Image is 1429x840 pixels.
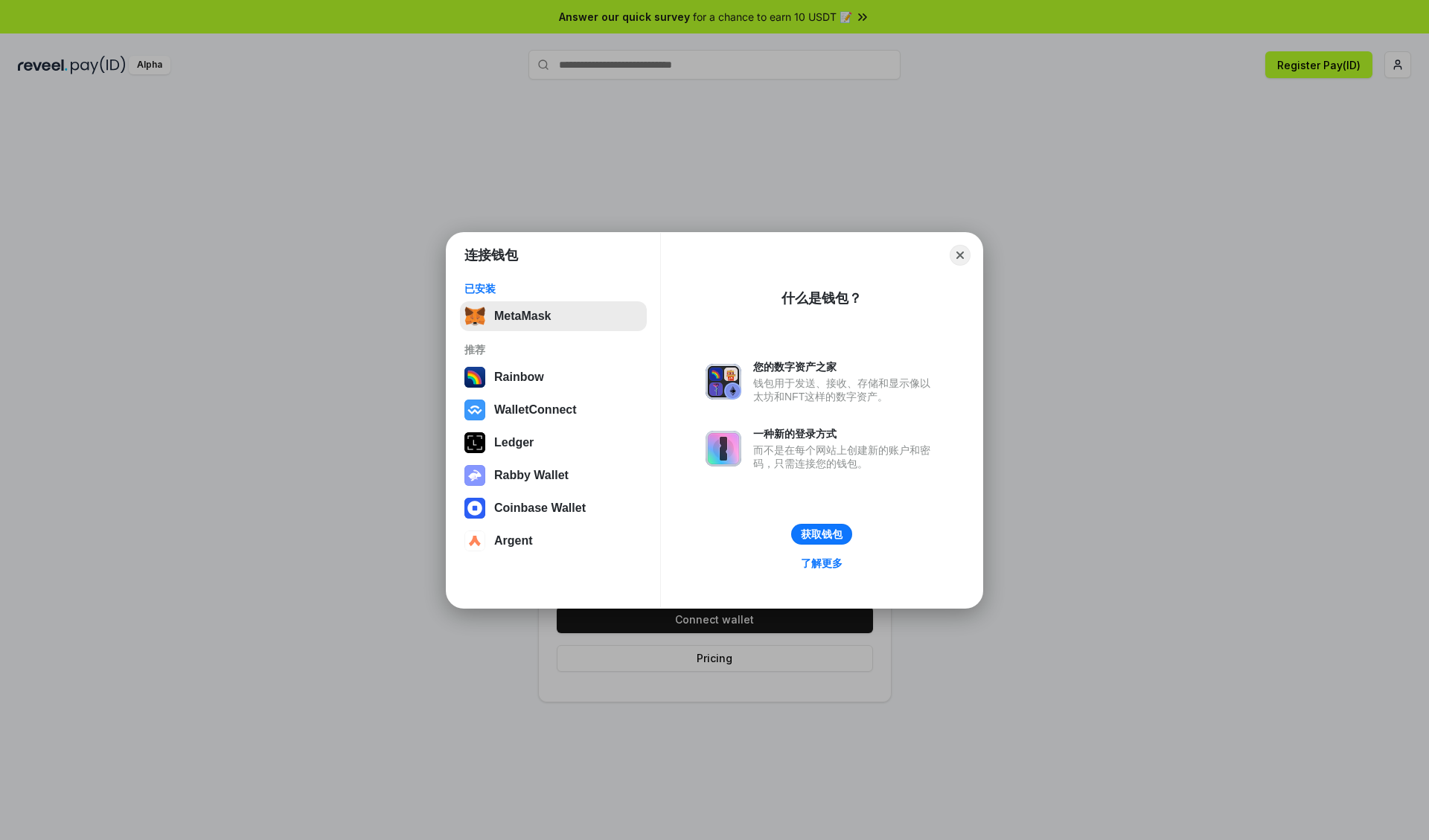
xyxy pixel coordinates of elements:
[464,432,485,453] img: svg+xml,%3Csvg%20xmlns%3D%22http%3A%2F%2Fwww.w3.org%2F2000%2Fsvg%22%20width%3D%2228%22%20height%3...
[706,431,741,467] img: svg+xml,%3Csvg%20xmlns%3D%22http%3A%2F%2Fwww.w3.org%2F2000%2Fsvg%22%20fill%3D%22none%22%20viewBox...
[801,528,843,541] div: 获取钱包
[753,376,938,403] div: 钱包用于发送、接收、存储和显示像以太坊和NFT这样的数字资产。
[494,310,551,323] div: MetaMask
[494,534,533,548] div: Argent
[464,246,518,264] h1: 连接钱包
[706,364,741,400] img: svg+xml,%3Csvg%20xmlns%3D%22http%3A%2F%2Fwww.w3.org%2F2000%2Fsvg%22%20fill%3D%22none%22%20viewBox...
[801,557,843,570] div: 了解更多
[792,554,851,573] a: 了解更多
[460,493,647,523] button: Coinbase Wallet
[753,427,938,440] div: 一种新的登录方式
[494,436,534,449] div: Ledger
[753,360,938,373] div: 您的数字资产之家
[494,469,569,482] div: Rabby Wallet
[460,395,647,425] button: WalletConnect
[791,524,852,545] button: 获取钱包
[464,282,642,295] div: 已安装
[464,306,485,327] img: svg+xml,%3Csvg%20fill%3D%22none%22%20height%3D%2233%22%20viewBox%3D%220%200%2035%2033%22%20width%...
[464,498,485,519] img: svg+xml,%3Csvg%20width%3D%2228%22%20height%3D%2228%22%20viewBox%3D%220%200%2028%2028%22%20fill%3D...
[781,289,862,307] div: 什么是钱包？
[460,526,647,556] button: Argent
[494,501,586,515] div: Coinbase Wallet
[460,428,647,458] button: Ledger
[950,245,971,266] button: Close
[464,343,642,356] div: 推荐
[753,443,938,470] div: 而不是在每个网站上创建新的账户和密码，只需连接您的钱包。
[494,371,544,384] div: Rainbow
[464,530,485,551] img: svg+xml,%3Csvg%20width%3D%2228%22%20height%3D%2228%22%20viewBox%3D%220%200%2028%2028%22%20fill%3D...
[494,403,577,417] div: WalletConnect
[460,362,647,392] button: Rainbow
[464,465,485,486] img: svg+xml,%3Csvg%20xmlns%3D%22http%3A%2F%2Fwww.w3.org%2F2000%2Fsvg%22%20fill%3D%22none%22%20viewBox...
[464,400,485,420] img: svg+xml,%3Csvg%20width%3D%2228%22%20height%3D%2228%22%20viewBox%3D%220%200%2028%2028%22%20fill%3D...
[460,461,647,490] button: Rabby Wallet
[460,301,647,331] button: MetaMask
[464,367,485,388] img: svg+xml,%3Csvg%20width%3D%22120%22%20height%3D%22120%22%20viewBox%3D%220%200%20120%20120%22%20fil...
